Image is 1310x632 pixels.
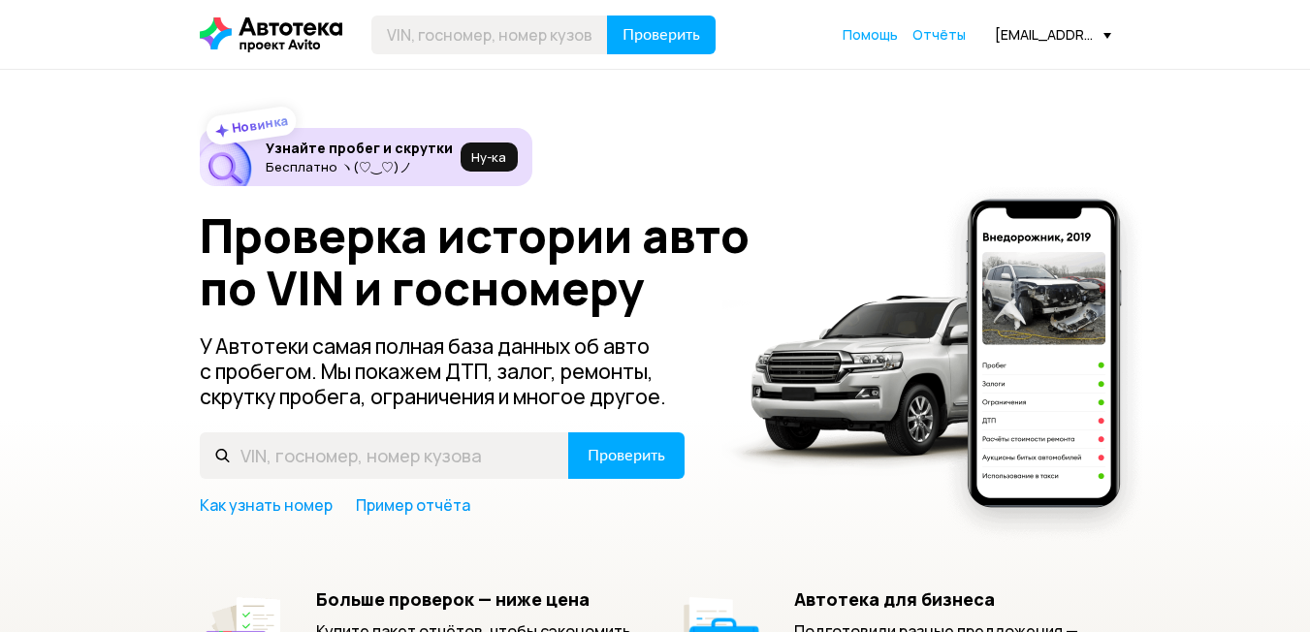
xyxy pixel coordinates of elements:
[371,16,608,54] input: VIN, госномер, номер кузова
[568,432,685,479] button: Проверить
[266,159,453,174] p: Бесплатно ヽ(♡‿♡)ノ
[356,494,470,516] a: Пример отчёта
[843,25,898,44] span: Помощь
[588,448,665,463] span: Проверить
[200,432,569,479] input: VIN, госномер, номер кузова
[230,111,289,137] strong: Новинка
[843,25,898,45] a: Помощь
[200,494,333,516] a: Как узнать номер
[623,27,700,43] span: Проверить
[995,25,1111,44] div: [EMAIL_ADDRESS][DOMAIN_NAME]
[200,209,779,314] h1: Проверка истории авто по VIN и госномеру
[794,588,1111,610] h5: Автотека для бизнеса
[200,333,687,409] p: У Автотеки самая полная база данных об авто с пробегом. Мы покажем ДТП, залог, ремонты, скрутку п...
[912,25,966,45] a: Отчёты
[316,588,633,610] h5: Больше проверок — ниже цена
[912,25,966,44] span: Отчёты
[266,140,453,157] h6: Узнайте пробег и скрутки
[607,16,716,54] button: Проверить
[471,149,506,165] span: Ну‑ка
